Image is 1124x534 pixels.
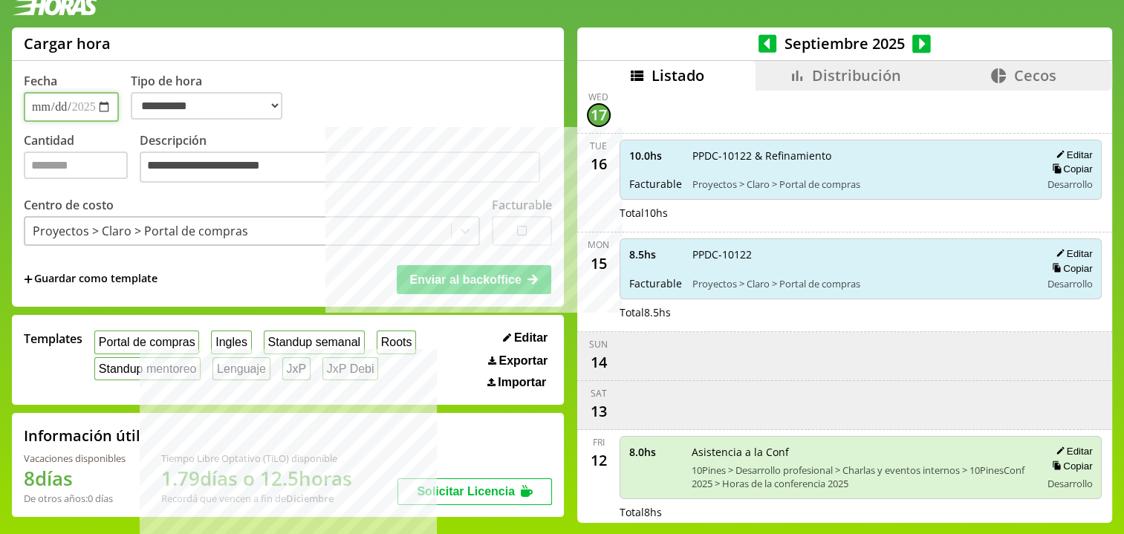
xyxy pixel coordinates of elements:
div: 16 [587,152,611,176]
span: Asistencia a la Conf [692,445,1030,459]
div: Recordá que vencen a fin de [161,492,352,505]
button: Copiar [1047,460,1092,472]
span: Cecos [1013,65,1056,85]
span: Exportar [498,354,548,368]
span: Proyectos > Claro > Portal de compras [692,178,1030,191]
span: Listado [652,65,704,85]
h2: Información útil [24,426,140,446]
button: Standup semanal [264,331,365,354]
button: Roots [377,331,416,354]
div: 13 [587,400,611,423]
span: Desarrollo [1047,477,1092,490]
button: Copiar [1047,163,1092,175]
label: Descripción [140,132,552,186]
span: Enviar al backoffice [409,273,521,286]
button: Portal de compras [94,331,199,354]
span: Editar [514,331,548,345]
button: Lenguaje [212,357,270,380]
div: Sat [591,387,607,400]
span: Distribución [812,65,901,85]
h1: Cargar hora [24,33,111,53]
span: 8.5 hs [629,247,682,261]
div: Total 10 hs [620,206,1102,220]
b: Diciembre [286,492,334,505]
select: Tipo de hora [131,92,282,120]
div: De otros años: 0 días [24,492,126,505]
span: Templates [24,331,82,347]
button: JxP Debi [322,357,378,380]
span: +Guardar como template [24,271,157,287]
div: Sun [589,338,608,351]
label: Centro de costo [24,197,114,213]
button: Ingles [211,331,251,354]
span: Solicitar Licencia [417,485,515,498]
button: Exportar [484,354,552,368]
input: Cantidad [24,152,128,179]
span: Facturable [629,276,682,290]
span: Desarrollo [1047,277,1092,290]
div: Tue [590,140,607,152]
button: Editar [1051,247,1092,260]
div: 14 [587,351,611,374]
div: Wed [588,91,608,103]
span: Proyectos > Claro > Portal de compras [692,277,1030,290]
div: Total 8 hs [620,505,1102,519]
span: PPDC-10122 & Refinamiento [692,149,1030,163]
span: 10Pines > Desarrollo profesional > Charlas y eventos internos > 10PinesConf 2025 > Horas de la co... [692,463,1030,490]
div: Fri [593,436,605,449]
div: Tiempo Libre Optativo (TiLO) disponible [161,452,352,465]
h1: 8 días [24,465,126,492]
span: Septiembre 2025 [776,33,912,53]
button: Editar [1051,445,1092,458]
span: 10.0 hs [629,149,682,163]
textarea: Descripción [140,152,540,183]
div: Vacaciones disponibles [24,452,126,465]
label: Fecha [24,73,57,89]
div: 15 [587,251,611,275]
button: Editar [498,331,552,345]
button: Solicitar Licencia [397,478,552,505]
span: Desarrollo [1047,178,1092,191]
button: Copiar [1047,262,1092,275]
div: 17 [587,103,611,127]
div: 12 [587,449,611,472]
span: Facturable [629,177,682,191]
label: Facturable [492,197,552,213]
div: Mon [588,238,609,251]
button: Standup mentoreo [94,357,201,380]
span: PPDC-10122 [692,247,1030,261]
label: Cantidad [24,132,140,186]
button: Enviar al backoffice [397,265,551,293]
span: Importar [498,376,546,389]
div: Proyectos > Claro > Portal de compras [33,223,248,239]
label: Tipo de hora [131,73,294,122]
h1: 1.79 días o 12.5 horas [161,465,352,492]
div: Total 8.5 hs [620,305,1102,319]
span: + [24,271,33,287]
span: 8.0 hs [629,445,681,459]
button: JxP [282,357,311,380]
div: scrollable content [577,91,1112,521]
button: Editar [1051,149,1092,161]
